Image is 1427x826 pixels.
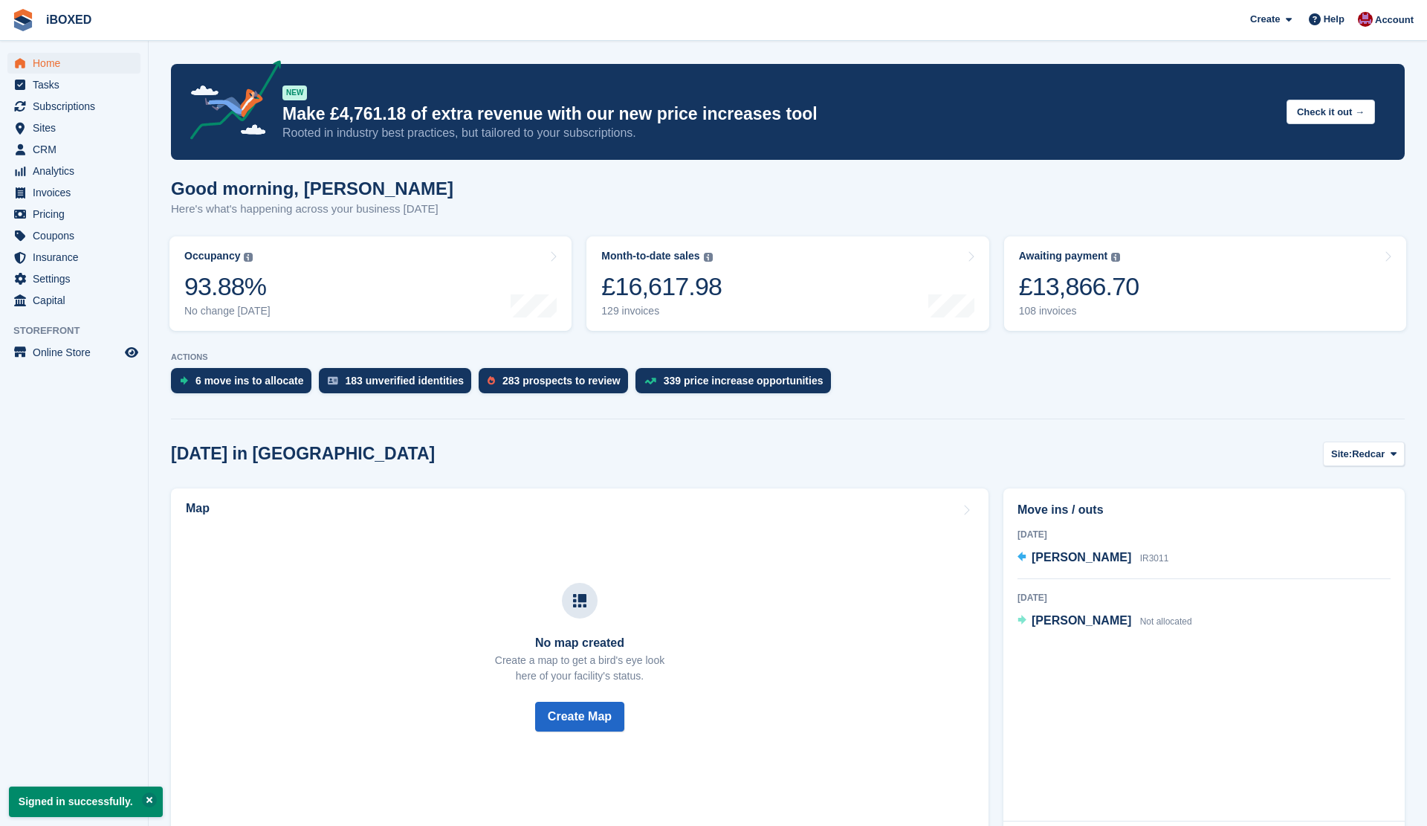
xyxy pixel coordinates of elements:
a: Month-to-date sales £16,617.98 129 invoices [586,236,988,331]
a: menu [7,74,140,95]
span: Settings [33,268,122,289]
div: No change [DATE] [184,305,271,317]
p: ACTIONS [171,352,1405,362]
span: Storefront [13,323,148,338]
button: Site: Redcar [1323,442,1405,466]
a: menu [7,290,140,311]
a: iBOXED [40,7,97,32]
a: menu [7,204,140,225]
a: Awaiting payment £13,866.70 108 invoices [1004,236,1406,331]
a: menu [7,225,140,246]
div: £13,866.70 [1019,271,1139,302]
p: Here's what's happening across your business [DATE] [171,201,453,218]
p: Create a map to get a bird's eye look here of your facility's status. [495,653,664,684]
span: Insurance [33,247,122,268]
div: 183 unverified identities [346,375,465,387]
div: 339 price increase opportunities [664,375,823,387]
img: price_increase_opportunities-93ffe204e8149a01c8c9dc8f82e8f89637d9d84a8eef4429ea346261dce0b2c0.svg [644,378,656,384]
a: menu [7,117,140,138]
span: [PERSON_NAME] [1032,614,1131,627]
a: 283 prospects to review [479,368,635,401]
a: [PERSON_NAME] Not allocated [1017,612,1192,631]
div: 108 invoices [1019,305,1139,317]
div: Awaiting payment [1019,250,1108,262]
span: Redcar [1352,447,1385,462]
span: Home [33,53,122,74]
span: Capital [33,290,122,311]
h2: Move ins / outs [1017,501,1391,519]
img: icon-info-grey-7440780725fd019a000dd9b08b2336e03edf1995a4989e88bcd33f0948082b44.svg [1111,253,1120,262]
a: 339 price increase opportunities [635,368,838,401]
a: 6 move ins to allocate [171,368,319,401]
h3: No map created [495,636,664,650]
div: [DATE] [1017,591,1391,604]
div: Occupancy [184,250,240,262]
p: Rooted in industry best practices, but tailored to your subscriptions. [282,125,1275,141]
span: Invoices [33,182,122,203]
span: Tasks [33,74,122,95]
span: Sites [33,117,122,138]
a: [PERSON_NAME] IR3011 [1017,549,1168,568]
p: Signed in successfully. [9,787,163,817]
div: 283 prospects to review [502,375,621,387]
img: stora-icon-8386f47178a22dfd0bd8f6a31ec36ba5ce8667c1dd55bd0f319d3a0aa187defe.svg [12,9,34,31]
div: NEW [282,85,307,100]
a: menu [7,182,140,203]
a: menu [7,53,140,74]
div: Month-to-date sales [601,250,699,262]
img: verify_identity-adf6edd0f0f0b5bbfe63781bf79b02c33cf7c696d77639b501bdc392416b5a36.svg [328,376,338,385]
img: map-icn-33ee37083ee616e46c38cad1a60f524a97daa1e2b2c8c0bc3eb3415660979fc1.svg [573,594,586,607]
span: Create [1250,12,1280,27]
a: Occupancy 93.88% No change [DATE] [169,236,572,331]
span: Subscriptions [33,96,122,117]
span: Site: [1331,447,1352,462]
span: [PERSON_NAME] [1032,551,1131,564]
img: icon-info-grey-7440780725fd019a000dd9b08b2336e03edf1995a4989e88bcd33f0948082b44.svg [704,253,713,262]
button: Create Map [535,702,624,732]
div: £16,617.98 [601,271,722,302]
span: IR3011 [1140,553,1169,564]
p: Make £4,761.18 of extra revenue with our new price increases tool [282,103,1275,125]
img: Amanda Forder [1358,12,1373,27]
a: menu [7,161,140,181]
span: Coupons [33,225,122,246]
a: 183 unverified identities [319,368,479,401]
span: Online Store [33,342,122,363]
a: menu [7,268,140,289]
img: move_ins_to_allocate_icon-fdf77a2bb77ea45bf5b3d319d69a93e2d87916cf1d5bf7949dd705db3b84f3ca.svg [180,376,188,385]
span: Pricing [33,204,122,225]
div: 129 invoices [601,305,722,317]
img: prospect-51fa495bee0391a8d652442698ab0144808aea92771e9ea1ae160a38d050c398.svg [488,376,495,385]
div: [DATE] [1017,528,1391,541]
img: icon-info-grey-7440780725fd019a000dd9b08b2336e03edf1995a4989e88bcd33f0948082b44.svg [244,253,253,262]
div: 93.88% [184,271,271,302]
button: Check it out → [1287,100,1375,124]
span: Help [1324,12,1345,27]
span: Account [1375,13,1414,28]
a: menu [7,342,140,363]
img: price-adjustments-announcement-icon-8257ccfd72463d97f412b2fc003d46551f7dbcb40ab6d574587a9cd5c0d94... [178,60,282,145]
h2: [DATE] in [GEOGRAPHIC_DATA] [171,444,435,464]
span: Analytics [33,161,122,181]
div: 6 move ins to allocate [195,375,304,387]
span: CRM [33,139,122,160]
h1: Good morning, [PERSON_NAME] [171,178,453,199]
a: menu [7,247,140,268]
h2: Map [186,502,210,515]
a: Preview store [123,343,140,361]
a: menu [7,139,140,160]
a: menu [7,96,140,117]
span: Not allocated [1140,616,1192,627]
